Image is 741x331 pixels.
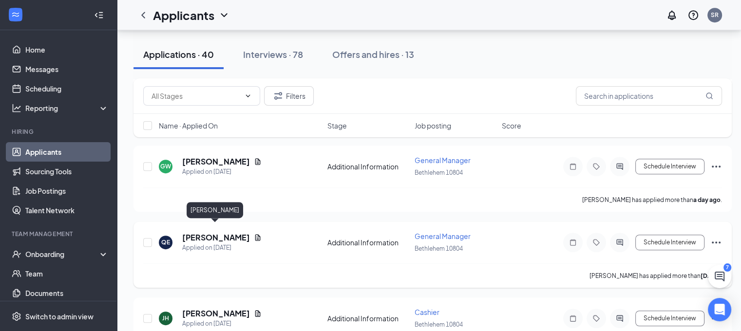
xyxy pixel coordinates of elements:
div: Additional Information [327,162,409,171]
svg: Ellipses [710,161,722,172]
div: [PERSON_NAME] [187,202,243,218]
span: Bethlehem 10804 [415,169,463,176]
svg: Note [567,239,579,246]
b: a day ago [693,196,721,203]
a: Talent Network [25,201,109,220]
svg: ActiveChat [614,239,626,246]
div: Applications · 40 [143,48,214,60]
svg: Settings [12,312,21,321]
button: Schedule Interview [635,159,704,174]
div: Applied on [DATE] [182,243,262,253]
div: Additional Information [327,238,409,247]
svg: Notifications [666,9,678,21]
svg: ActiveChat [614,314,626,322]
svg: Note [567,314,579,322]
svg: ActiveChat [614,163,626,170]
a: Sourcing Tools [25,162,109,181]
div: SR [711,11,719,19]
button: Schedule Interview [635,311,704,326]
input: All Stages [152,91,240,101]
button: Schedule Interview [635,235,704,250]
svg: Tag [590,314,602,322]
p: [PERSON_NAME] has applied more than . [582,196,722,204]
p: [PERSON_NAME] has applied more than . [589,272,722,280]
div: Hiring [12,128,107,136]
span: General Manager [415,156,471,165]
div: Applied on [DATE] [182,319,262,329]
svg: ChevronDown [218,9,230,21]
a: Scheduling [25,79,109,98]
a: Messages [25,59,109,79]
h5: [PERSON_NAME] [182,156,250,167]
div: 7 [723,263,731,272]
svg: Tag [590,239,602,246]
a: Home [25,40,109,59]
span: Stage [327,121,347,130]
svg: MagnifyingGlass [705,92,713,100]
a: Job Postings [25,181,109,201]
h1: Applicants [153,7,214,23]
div: Open Intercom Messenger [708,298,731,321]
svg: Document [254,158,262,165]
div: Interviews · 78 [243,48,303,60]
button: Filter Filters [264,86,314,106]
a: Team [25,264,109,283]
div: Additional Information [327,313,409,323]
a: Applicants [25,142,109,162]
svg: ChevronDown [244,92,252,100]
span: Name · Applied On [159,121,218,130]
svg: WorkstreamLogo [11,10,20,19]
div: Offers and hires · 13 [332,48,414,60]
h5: [PERSON_NAME] [182,308,250,319]
div: Switch to admin view [25,312,94,321]
svg: Collapse [94,10,104,20]
svg: Document [254,234,262,241]
div: GW [160,162,171,170]
span: Cashier [415,308,439,316]
svg: ChatActive [714,271,725,282]
svg: Tag [590,163,602,170]
svg: Document [254,310,262,317]
svg: Note [567,163,579,170]
svg: Analysis [12,103,21,113]
span: General Manager [415,232,471,240]
svg: QuestionInfo [687,9,699,21]
span: Job posting [415,121,451,130]
button: ChatActive [708,265,731,288]
input: Search in applications [576,86,722,106]
b: [DATE] [701,272,721,279]
svg: UserCheck [12,249,21,259]
svg: Filter [272,90,284,102]
span: Bethlehem 10804 [415,321,463,328]
div: Applied on [DATE] [182,167,262,177]
svg: Ellipses [710,237,722,248]
span: Bethlehem 10804 [415,245,463,252]
div: JH [162,314,169,322]
div: Reporting [25,103,109,113]
div: Team Management [12,230,107,238]
div: Onboarding [25,249,100,259]
div: QE [161,238,170,246]
h5: [PERSON_NAME] [182,232,250,243]
svg: ChevronLeft [137,9,149,21]
a: Documents [25,283,109,303]
span: Score [502,121,521,130]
